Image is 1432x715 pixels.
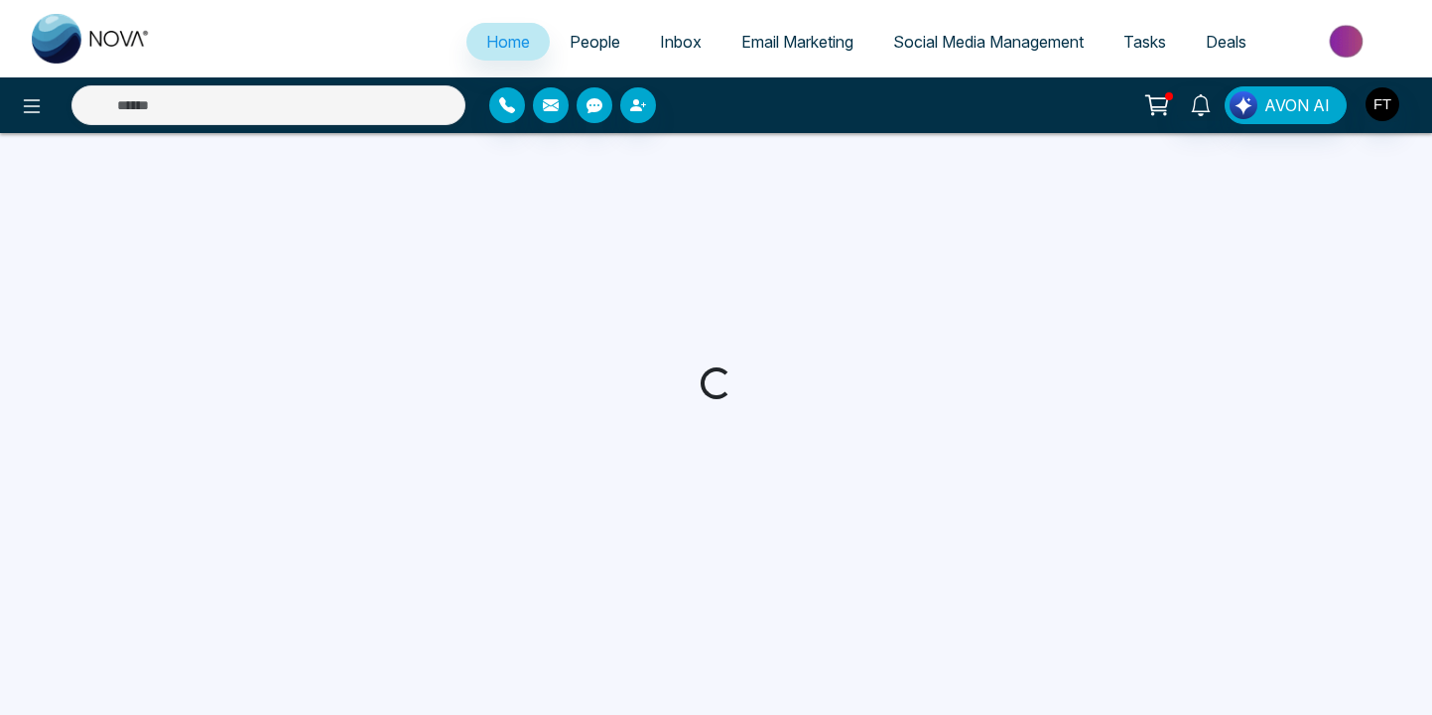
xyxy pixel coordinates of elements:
a: Home [466,23,550,61]
a: Social Media Management [873,23,1104,61]
span: Deals [1206,32,1246,52]
a: Inbox [640,23,721,61]
a: Email Marketing [721,23,873,61]
img: Lead Flow [1230,91,1257,119]
img: Market-place.gif [1276,19,1420,64]
span: Inbox [660,32,702,52]
a: Deals [1186,23,1266,61]
a: People [550,23,640,61]
button: AVON AI [1225,86,1347,124]
span: Social Media Management [893,32,1084,52]
a: Tasks [1104,23,1186,61]
span: Email Marketing [741,32,853,52]
img: User Avatar [1366,87,1399,121]
span: Home [486,32,530,52]
span: AVON AI [1264,93,1330,117]
span: Tasks [1123,32,1166,52]
img: Nova CRM Logo [32,14,151,64]
span: People [570,32,620,52]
